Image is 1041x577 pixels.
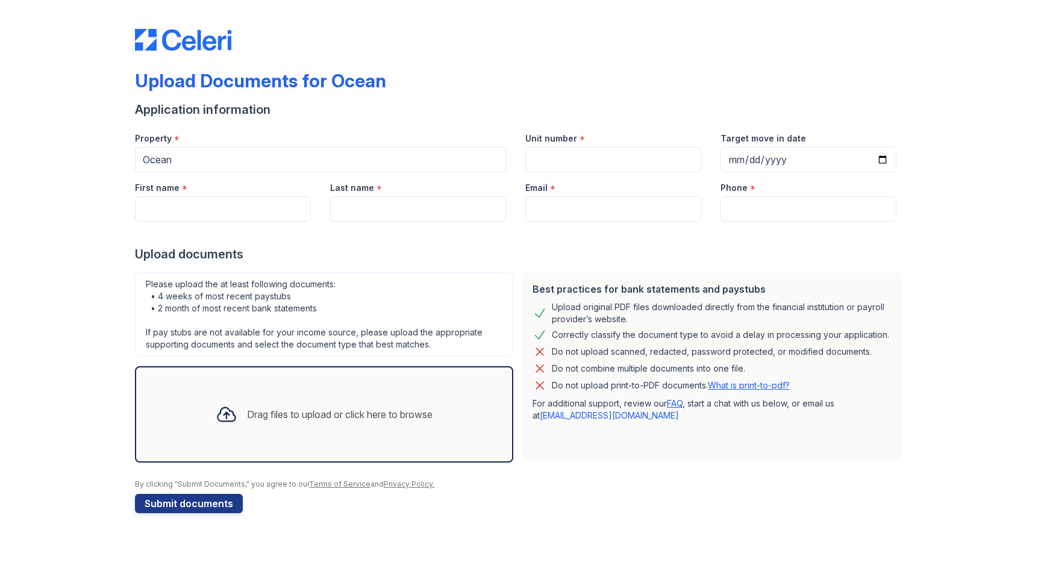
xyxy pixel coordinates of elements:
div: Please upload the at least following documents: • 4 weeks of most recent paystubs • 2 month of mo... [135,272,513,357]
img: CE_Logo_Blue-a8612792a0a2168367f1c8372b55b34899dd931a85d93a1a3d3e32e68fde9ad4.png [135,29,231,51]
div: Correctly classify the document type to avoid a delay in processing your application. [552,328,889,342]
div: By clicking "Submit Documents," you agree to our and [135,479,906,489]
div: Do not combine multiple documents into one file. [552,361,745,376]
label: Email [525,182,548,194]
label: First name [135,182,180,194]
div: Best practices for bank statements and paystubs [533,282,892,296]
label: Target move in date [721,133,806,145]
p: Do not upload print-to-PDF documents. [552,379,790,391]
a: [EMAIL_ADDRESS][DOMAIN_NAME] [540,410,679,420]
button: Submit documents [135,494,243,513]
div: Upload Documents for Ocean [135,70,386,92]
div: Do not upload scanned, redacted, password protected, or modified documents. [552,345,872,359]
label: Last name [330,182,374,194]
p: For additional support, review our , start a chat with us below, or email us at [533,398,892,422]
label: Property [135,133,172,145]
div: Upload documents [135,246,906,263]
a: What is print-to-pdf? [708,380,790,390]
a: Privacy Policy. [384,479,434,488]
label: Phone [721,182,748,194]
div: Application information [135,101,906,118]
label: Unit number [525,133,577,145]
a: Terms of Service [309,479,370,488]
a: FAQ [667,398,683,408]
div: Upload original PDF files downloaded directly from the financial institution or payroll provider’... [552,301,892,325]
div: Drag files to upload or click here to browse [247,407,433,422]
